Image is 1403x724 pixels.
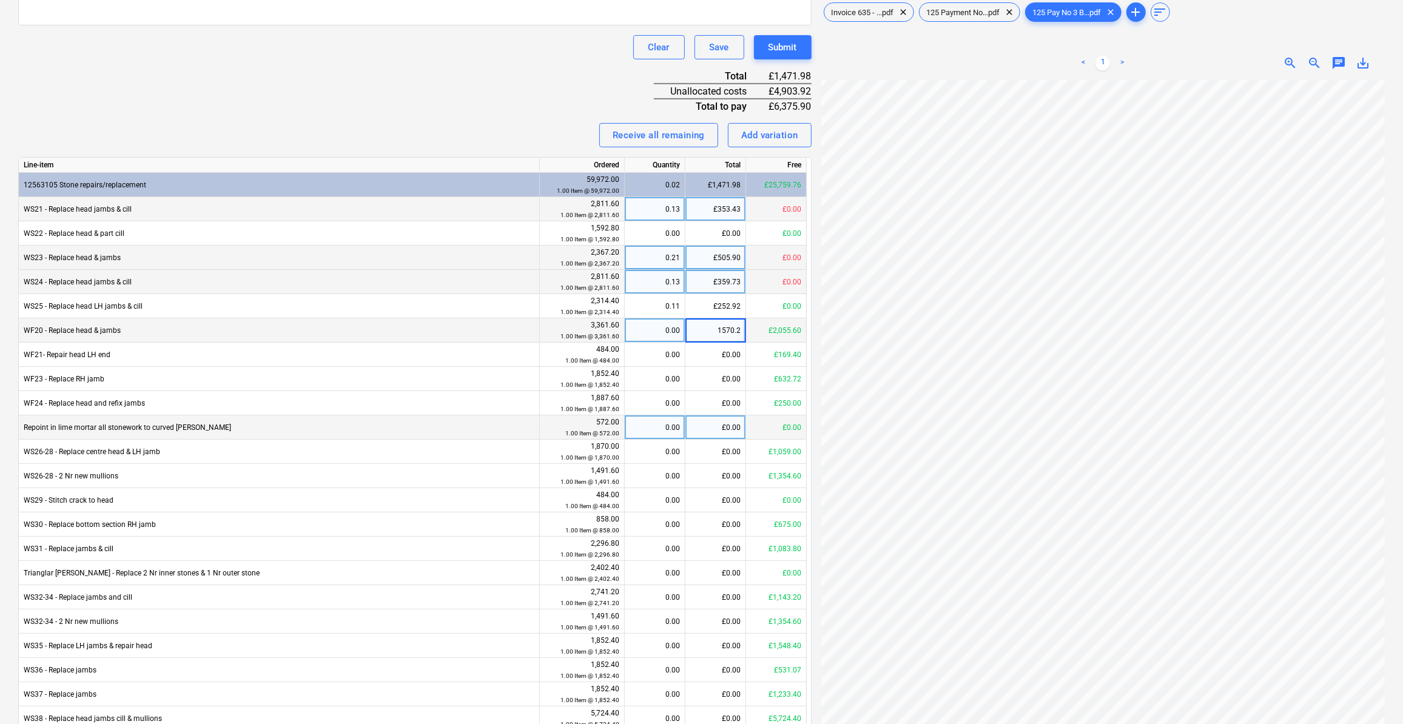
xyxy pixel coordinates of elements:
[560,236,619,243] small: 1.00 Item @ 1,592.80
[19,464,540,488] div: WS26-28 - 2 Nr new mullions
[565,357,619,364] small: 1.00 Item @ 484.00
[560,624,619,631] small: 1.00 Item @ 1,491.60
[685,658,746,682] div: £0.00
[824,2,914,22] div: Invoice 635 - ...pdf
[560,672,619,679] small: 1.00 Item @ 1,852.40
[545,198,619,221] div: 2,811.60
[625,158,685,173] div: Quantity
[565,430,619,437] small: 1.00 Item @ 572.00
[545,344,619,366] div: 484.00
[545,465,619,488] div: 1,491.60
[545,489,619,512] div: 484.00
[630,658,680,682] div: 0.00
[19,512,540,537] div: WS30 - Replace bottom section RH jamb
[545,174,619,196] div: 59,972.00
[630,682,680,706] div: 0.00
[685,488,746,512] div: £0.00
[741,127,798,143] div: Add variation
[545,295,619,318] div: 2,314.40
[630,173,680,197] div: 0.02
[560,575,619,582] small: 1.00 Item @ 2,402.40
[545,417,619,439] div: 572.00
[1026,8,1109,17] span: 125 Pay No 3 B...pdf
[630,440,680,464] div: 0.00
[685,512,746,537] div: £0.00
[630,488,680,512] div: 0.00
[560,600,619,606] small: 1.00 Item @ 2,741.20
[746,221,807,246] div: £0.00
[648,39,670,55] div: Clear
[746,197,807,221] div: £0.00
[19,440,540,464] div: WS26-28 - Replace centre head & LH jamb
[746,294,807,318] div: £0.00
[746,585,807,609] div: £1,143.20
[654,84,766,99] div: Unallocated costs
[746,682,807,706] div: £1,233.40
[545,441,619,463] div: 1,870.00
[685,537,746,561] div: £0.00
[746,270,807,294] div: £0.00
[630,464,680,488] div: 0.00
[630,391,680,415] div: 0.00
[545,320,619,342] div: 3,361.60
[1331,56,1346,70] span: chat
[545,223,619,245] div: 1,592.80
[630,585,680,609] div: 0.00
[560,648,619,655] small: 1.00 Item @ 1,852.40
[1129,5,1143,19] span: add
[685,415,746,440] div: £0.00
[1025,2,1122,22] div: 125 Pay No 3 B...pdf
[545,659,619,682] div: 1,852.40
[1153,5,1168,19] span: sort
[1283,56,1297,70] span: zoom_in
[766,69,812,84] div: £1,471.98
[630,294,680,318] div: 0.11
[685,221,746,246] div: £0.00
[710,39,729,55] div: Save
[1342,666,1403,724] iframe: Chat Widget
[560,406,619,412] small: 1.00 Item @ 1,887.60
[746,173,807,197] div: £25,759.76
[560,381,619,388] small: 1.00 Item @ 1,852.40
[1307,56,1322,70] span: zoom_out
[746,343,807,367] div: £169.40
[19,294,540,318] div: WS25 - Replace head LH jambs & cill
[560,309,619,315] small: 1.00 Item @ 2,314.40
[19,197,540,221] div: WS21 - Replace head jambs & cill
[630,415,680,440] div: 0.00
[545,368,619,390] div: 1,852.40
[746,318,807,343] div: £2,055.60
[630,246,680,270] div: 0.21
[1115,56,1129,70] a: Next page
[685,440,746,464] div: £0.00
[560,333,619,340] small: 1.00 Item @ 3,361.60
[746,537,807,561] div: £1,083.80
[897,5,911,19] span: clear
[545,514,619,536] div: 858.00
[1104,5,1119,19] span: clear
[565,503,619,509] small: 1.00 Item @ 484.00
[824,8,901,17] span: Invoice 635 - ...pdf
[19,488,540,512] div: WS29 - Stitch crack to head
[630,318,680,343] div: 0.00
[630,343,680,367] div: 0.00
[685,246,746,270] div: £505.90
[545,271,619,293] div: 2,811.60
[630,367,680,391] div: 0.00
[685,585,746,609] div: £0.00
[654,99,766,113] div: Total to pay
[19,343,540,367] div: WF21- Repair head LH end
[545,538,619,560] div: 2,296.80
[685,294,746,318] div: £252.92
[685,197,746,221] div: £353.43
[560,551,619,558] small: 1.00 Item @ 2,296.80
[685,158,746,173] div: Total
[746,512,807,537] div: £675.00
[19,537,540,561] div: WS31 - Replace jambs & cill
[19,221,540,246] div: WS22 - Replace head & part cill
[545,586,619,609] div: 2,741.20
[685,391,746,415] div: £0.00
[24,181,146,189] span: 12563105 Stone repairs/replacement
[630,561,680,585] div: 0.00
[728,123,812,147] button: Add variation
